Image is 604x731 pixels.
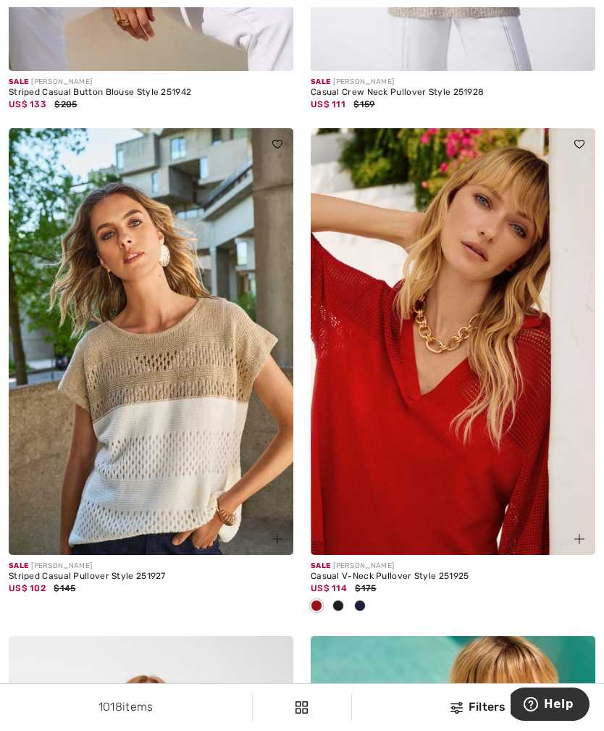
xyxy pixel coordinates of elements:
span: US$ 114 [311,583,347,593]
div: Striped Casual Button Blouse Style 251942 [9,88,293,98]
div: Radiant red [306,595,327,619]
div: [PERSON_NAME] [9,77,293,88]
span: 1018 [98,700,122,714]
div: [PERSON_NAME] [9,561,293,572]
img: plus_v2.svg [574,534,584,544]
img: Striped Casual Pullover Style 251927. Vanilla/gold [9,128,293,556]
img: Filters [295,701,308,714]
img: Filters [450,702,463,714]
span: US$ 111 [311,99,345,109]
div: Midnight Blue [349,595,371,619]
span: Sale [311,561,330,570]
div: Filters [361,698,595,716]
div: [PERSON_NAME] [311,561,595,572]
div: Striped Casual Pullover Style 251927 [9,572,293,582]
img: heart_black_full.svg [272,140,282,149]
span: Sale [311,78,330,86]
div: Black [327,595,349,619]
img: Casual V-Neck Pullover Style 251925. Radiant red [311,128,595,556]
img: heart_black_full.svg [574,140,584,149]
div: [PERSON_NAME] [311,77,595,88]
span: $159 [353,99,374,109]
span: $205 [54,99,77,109]
span: Sale [9,561,28,570]
div: Casual V-Neck Pullover Style 251925 [311,572,595,582]
span: US$ 133 [9,99,46,109]
span: Sale [9,78,28,86]
iframe: Opens a widget where you can find more information [511,688,590,724]
div: Casual Crew Neck Pullover Style 251928 [311,88,595,98]
img: plus_v2.svg [272,534,282,544]
span: $145 [54,583,75,593]
span: US$ 102 [9,583,46,593]
span: $175 [355,583,376,593]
